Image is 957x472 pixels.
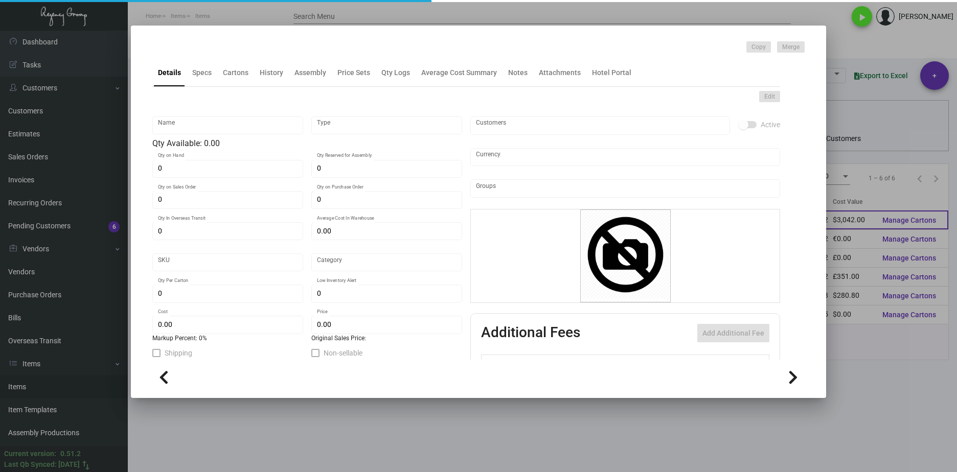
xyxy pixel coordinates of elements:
button: Add Additional Fee [697,324,769,342]
input: Add new.. [476,184,775,193]
div: Details [158,67,181,78]
div: Qty Available: 0.00 [152,137,462,150]
button: Copy [746,41,771,53]
span: Merge [782,43,800,52]
th: Price type [711,355,757,373]
button: Merge [777,41,805,53]
span: Shipping [165,347,192,359]
th: Type [512,355,627,373]
button: Edit [759,91,780,102]
span: Non-sellable [324,347,362,359]
div: Last Qb Synced: [DATE] [4,459,80,470]
h2: Additional Fees [481,324,580,342]
span: Edit [764,92,775,101]
th: Cost [627,355,669,373]
div: History [260,67,283,78]
div: Cartons [223,67,248,78]
div: Average Cost Summary [421,67,497,78]
div: Specs [192,67,212,78]
div: 0.51.2 [60,449,81,459]
div: Hotel Portal [592,67,631,78]
span: Copy [751,43,766,52]
span: Add Additional Fee [702,329,764,337]
div: Attachments [539,67,581,78]
div: Price Sets [337,67,370,78]
div: Current version: [4,449,56,459]
th: Active [482,355,513,373]
div: Notes [508,67,528,78]
input: Add new.. [476,122,725,130]
th: Price [669,355,711,373]
div: Assembly [294,67,326,78]
span: Active [761,119,780,131]
div: Qty Logs [381,67,410,78]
